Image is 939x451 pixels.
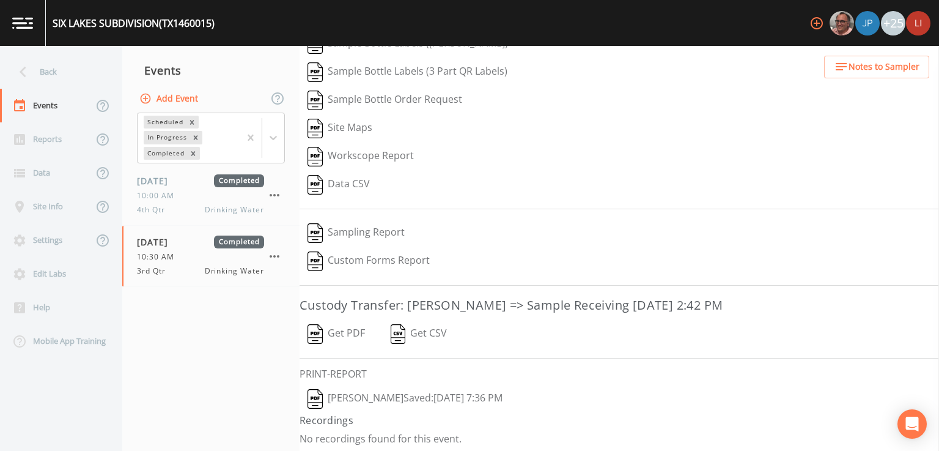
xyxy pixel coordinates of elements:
div: Events [122,55,300,86]
img: e2d790fa78825a4bb76dcb6ab311d44c [830,11,854,35]
span: Drinking Water [205,266,264,277]
button: Get PDF [300,320,373,348]
span: 10:00 AM [137,190,182,201]
span: 3rd Qtr [137,266,173,277]
p: No recordings found for this event. [300,433,939,445]
img: svg%3e [307,62,323,82]
button: Sample Bottle Labels (3 Part QR Labels) [300,58,515,86]
h4: Recordings [300,413,939,428]
button: Sampling Report [300,219,413,247]
img: svg%3e [307,175,323,195]
img: svg%3e [307,389,323,409]
span: [DATE] [137,236,177,248]
div: +25 [881,11,905,35]
a: [DATE]Completed10:30 AM3rd QtrDrinking Water [122,226,300,287]
div: Open Intercom Messenger [897,409,927,439]
img: svg%3e [307,147,323,166]
div: Mike Franklin [829,11,855,35]
div: Remove In Progress [189,131,202,144]
img: svg%3e [307,252,323,271]
img: svg%3e [391,324,406,344]
span: Completed [214,174,264,187]
div: Joshua gere Paul [855,11,880,35]
img: 41241ef155101aa6d92a04480b0d0000 [855,11,880,35]
div: Scheduled [144,116,185,129]
span: [DATE] [137,174,177,187]
img: logo [12,17,33,29]
div: Remove Completed [186,147,200,160]
div: Remove Scheduled [185,116,199,129]
div: In Progress [144,131,189,144]
button: Workscope Report [300,143,422,171]
img: svg%3e [307,324,323,344]
div: Completed [144,147,186,160]
button: Notes to Sampler [824,56,929,78]
span: 4th Qtr [137,204,172,215]
button: Custom Forms Report [300,247,438,275]
span: Drinking Water [205,204,264,215]
button: [PERSON_NAME]Saved:[DATE] 7:36 PM [300,385,510,413]
span: 10:30 AM [137,252,182,263]
a: [DATE]Completed10:00 AM4th QtrDrinking Water [122,165,300,226]
button: Sample Bottle Order Request [300,86,470,114]
button: Site Maps [300,114,380,143]
img: svg%3e [307,119,323,138]
img: svg%3e [307,223,323,243]
h6: PRINT-REPORT [300,368,939,380]
img: svg%3e [307,91,323,110]
button: Get CSV [382,320,455,348]
img: e1cb15338d9faa5df36971f19308172f [906,11,930,35]
button: Add Event [137,88,203,110]
span: Completed [214,236,264,248]
div: SIX LAKES SUBDIVISION (TX1460015) [53,16,215,31]
span: Notes to Sampler [849,59,919,75]
h3: Custody Transfer: [PERSON_NAME] => Sample Receiving [DATE] 2:42 PM [300,296,939,315]
button: Data CSV [300,171,378,199]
